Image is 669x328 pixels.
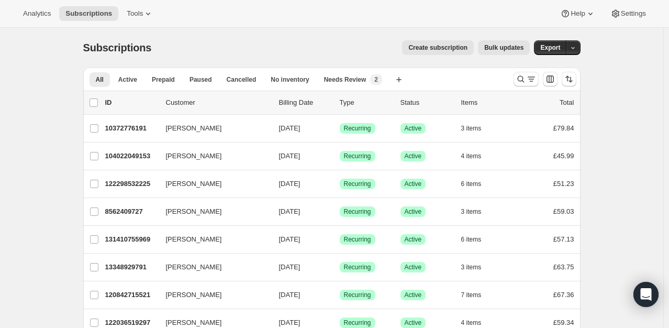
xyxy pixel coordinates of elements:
[160,259,264,276] button: [PERSON_NAME]
[105,206,158,217] p: 8562409727
[405,124,422,133] span: Active
[160,287,264,303] button: [PERSON_NAME]
[166,318,222,328] span: [PERSON_NAME]
[461,204,493,219] button: 3 items
[514,72,539,86] button: Search and filter results
[279,319,300,326] span: [DATE]
[166,290,222,300] span: [PERSON_NAME]
[553,207,574,215] span: £59.03
[118,75,137,84] span: Active
[83,42,152,53] span: Subscriptions
[65,9,112,18] span: Subscriptions
[553,152,574,160] span: £45.99
[344,152,371,160] span: Recurring
[400,97,453,108] p: Status
[344,263,371,271] span: Recurring
[279,235,300,243] span: [DATE]
[120,6,160,21] button: Tools
[461,207,482,216] span: 3 items
[405,207,422,216] span: Active
[461,177,493,191] button: 6 items
[461,263,482,271] span: 3 items
[166,151,222,161] span: [PERSON_NAME]
[571,9,585,18] span: Help
[540,43,560,52] span: Export
[279,124,300,132] span: [DATE]
[405,180,422,188] span: Active
[461,180,482,188] span: 6 items
[105,121,574,136] div: 10372776191[PERSON_NAME][DATE]SuccessRecurringSuccessActive3 items£79.84
[344,291,371,299] span: Recurring
[405,235,422,244] span: Active
[166,123,222,134] span: [PERSON_NAME]
[59,6,118,21] button: Subscriptions
[344,124,371,133] span: Recurring
[553,263,574,271] span: £63.75
[534,40,566,55] button: Export
[279,152,300,160] span: [DATE]
[105,232,574,247] div: 131410755969[PERSON_NAME][DATE]SuccessRecurringSuccessActive6 items£57.13
[484,43,523,52] span: Bulk updates
[324,75,366,84] span: Needs Review
[105,177,574,191] div: 122298532225[PERSON_NAME][DATE]SuccessRecurringSuccessActive6 items£51.23
[160,148,264,165] button: [PERSON_NAME]
[279,97,331,108] p: Billing Date
[461,291,482,299] span: 7 items
[405,263,422,271] span: Active
[23,9,51,18] span: Analytics
[461,260,493,275] button: 3 items
[604,6,652,21] button: Settings
[279,263,300,271] span: [DATE]
[279,207,300,215] span: [DATE]
[105,123,158,134] p: 10372776191
[405,152,422,160] span: Active
[478,40,530,55] button: Bulk updates
[553,291,574,299] span: £67.36
[408,43,467,52] span: Create subscription
[554,6,601,21] button: Help
[562,72,576,86] button: Sort the results
[166,262,222,272] span: [PERSON_NAME]
[105,179,158,189] p: 122298532225
[553,180,574,188] span: £51.23
[105,260,574,275] div: 13348929791[PERSON_NAME][DATE]SuccessRecurringSuccessActive3 items£63.75
[461,288,493,302] button: 7 items
[105,262,158,272] p: 13348929791
[96,75,104,84] span: All
[105,290,158,300] p: 120842715521
[461,149,493,163] button: 4 items
[340,97,392,108] div: Type
[553,124,574,132] span: £79.84
[105,234,158,245] p: 131410755969
[279,180,300,188] span: [DATE]
[105,204,574,219] div: 8562409727[PERSON_NAME][DATE]SuccessRecurringSuccessActive3 items£59.03
[461,319,482,327] span: 4 items
[553,235,574,243] span: £57.13
[271,75,309,84] span: No inventory
[374,75,378,84] span: 2
[189,75,212,84] span: Paused
[105,151,158,161] p: 104022049153
[344,180,371,188] span: Recurring
[344,235,371,244] span: Recurring
[160,176,264,192] button: [PERSON_NAME]
[279,291,300,299] span: [DATE]
[553,319,574,326] span: £59.34
[227,75,257,84] span: Cancelled
[560,97,574,108] p: Total
[621,9,646,18] span: Settings
[166,97,271,108] p: Customer
[461,232,493,247] button: 6 items
[166,206,222,217] span: [PERSON_NAME]
[105,97,574,108] div: IDCustomerBilling DateTypeStatusItemsTotal
[461,97,514,108] div: Items
[402,40,474,55] button: Create subscription
[391,72,407,87] button: Create new view
[127,9,143,18] span: Tools
[105,97,158,108] p: ID
[405,291,422,299] span: Active
[160,231,264,248] button: [PERSON_NAME]
[17,6,57,21] button: Analytics
[633,282,659,307] div: Open Intercom Messenger
[160,120,264,137] button: [PERSON_NAME]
